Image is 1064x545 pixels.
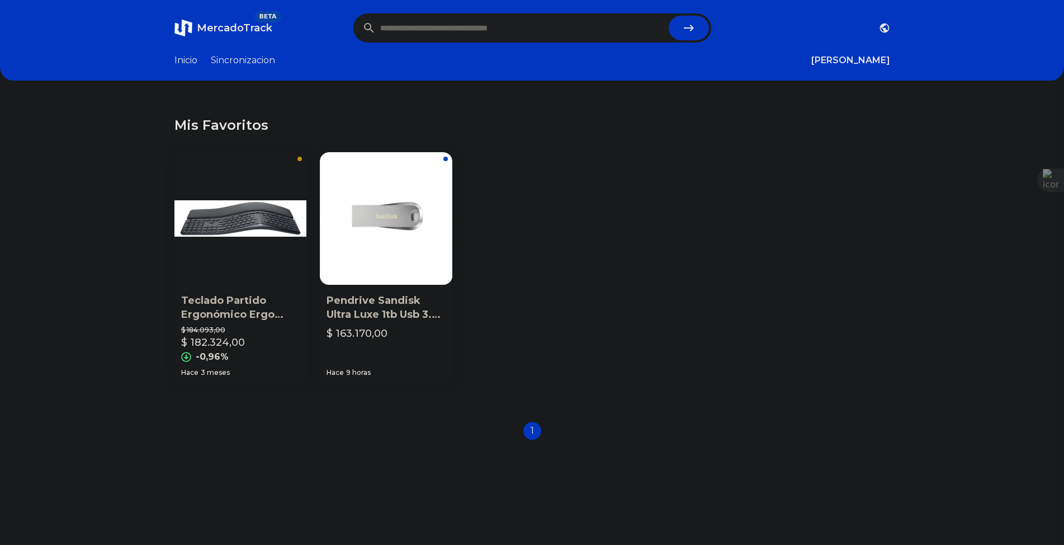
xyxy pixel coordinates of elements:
p: Pendrive Sandisk Ultra Luxe 1tb Usb 3.2 Gen 1 Hasta 400mb/s [327,294,446,322]
a: Pendrive Sandisk Ultra Luxe 1tb Usb 3.2 Gen 1 Hasta 400mb/sPendrive Sandisk Ultra Luxe 1tb Usb 3.... [320,152,452,386]
button: [PERSON_NAME] [811,54,890,67]
span: BETA [254,11,281,22]
a: Teclado Partido Ergonómico Ergo K860 Logitech Color del teclado Negro Idioma EspañolTeclado Parti... [174,152,307,386]
img: MercadoTrack [174,19,192,37]
span: 9 horas [346,368,371,377]
p: $ 184.093,00 [181,326,300,335]
a: Inicio [174,54,197,67]
img: Teclado Partido Ergonómico Ergo K860 Logitech Color del teclado Negro Idioma Español [174,152,307,285]
span: Hace [181,368,198,377]
span: 3 meses [201,368,230,377]
p: $ 182.324,00 [181,335,245,350]
img: Pendrive Sandisk Ultra Luxe 1tb Usb 3.2 Gen 1 Hasta 400mb/s [320,152,452,285]
span: MercadoTrack [197,22,272,34]
p: Teclado Partido Ergonómico Ergo K860 Logitech Color del teclado Negro Idioma Español [181,294,300,322]
span: Hace [327,368,344,377]
h1: Mis Favoritos [174,116,890,134]
a: MercadoTrackBETA [174,19,272,37]
p: $ 163.170,00 [327,326,387,341]
a: Sincronizacion [211,54,275,67]
p: -0,96% [196,350,229,364]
